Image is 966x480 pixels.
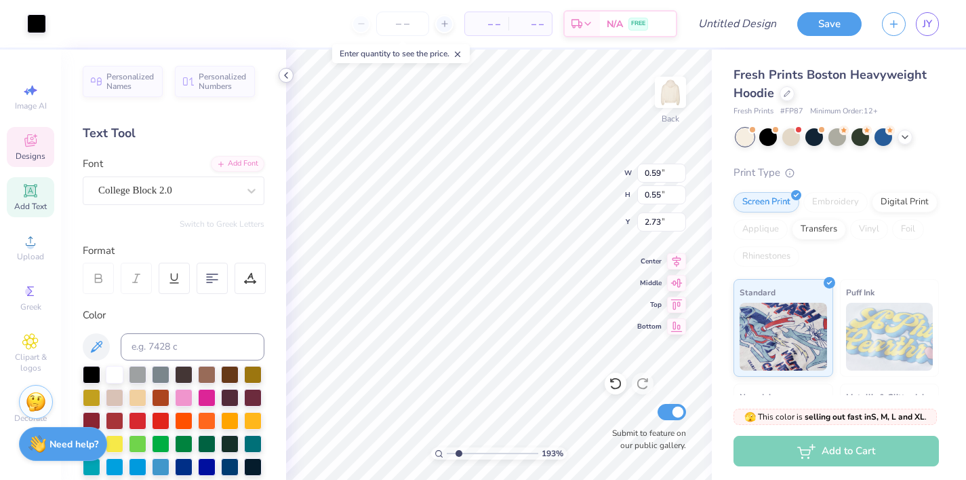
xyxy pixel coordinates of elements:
span: FREE [631,19,645,29]
img: Puff Ink [846,303,933,371]
input: – – [376,12,429,36]
img: Standard [740,303,827,371]
span: 193 % [542,447,563,460]
div: Transfers [792,219,846,240]
div: Enter quantity to see the price. [332,44,470,63]
span: Fresh Prints [733,106,773,117]
span: – – [517,17,544,31]
span: – – [473,17,500,31]
span: Minimum Order: 12 + [810,106,878,117]
strong: Need help? [49,438,98,451]
span: Middle [637,278,662,288]
span: Bottom [637,322,662,331]
span: JY [923,16,932,32]
div: Color [83,308,264,323]
div: Rhinestones [733,246,799,267]
span: Designs [16,151,45,162]
button: Switch to Greek Letters [180,219,264,229]
strong: selling out fast in S, M, L and XL [805,411,925,422]
div: Applique [733,219,788,240]
span: Puff Ink [846,285,874,299]
span: N/A [607,17,623,31]
span: Standard [740,285,776,299]
label: Submit to feature on our public gallery. [605,427,686,451]
span: Fresh Prints Boston Heavyweight Hoodie [733,67,927,101]
span: Personalized Names [106,72,155,91]
span: Top [637,300,662,310]
span: Add Text [14,201,47,212]
span: Upload [17,251,44,262]
div: Digital Print [872,192,938,213]
div: Text Tool [83,124,264,143]
span: Neon Ink [740,390,773,404]
span: Clipart & logos [7,352,54,373]
span: Center [637,257,662,266]
span: # FP87 [780,106,803,117]
span: 🫣 [744,411,756,424]
div: Embroidery [803,192,868,213]
label: Font [83,156,103,172]
div: Back [662,113,679,125]
div: Add Font [211,156,264,172]
span: Greek [20,301,41,312]
span: Image AI [15,100,47,111]
div: Screen Print [733,192,799,213]
span: Personalized Numbers [199,72,247,91]
a: JY [916,12,939,36]
input: e.g. 7428 c [121,333,264,361]
div: Vinyl [850,219,888,240]
span: Decorate [14,413,47,424]
input: Untitled Design [687,10,787,37]
span: Metallic & Glitter Ink [846,390,926,404]
div: Print Type [733,165,939,181]
span: This color is . [744,411,927,423]
div: Foil [892,219,924,240]
button: Save [797,12,862,36]
div: Format [83,243,266,259]
img: Back [657,79,684,106]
